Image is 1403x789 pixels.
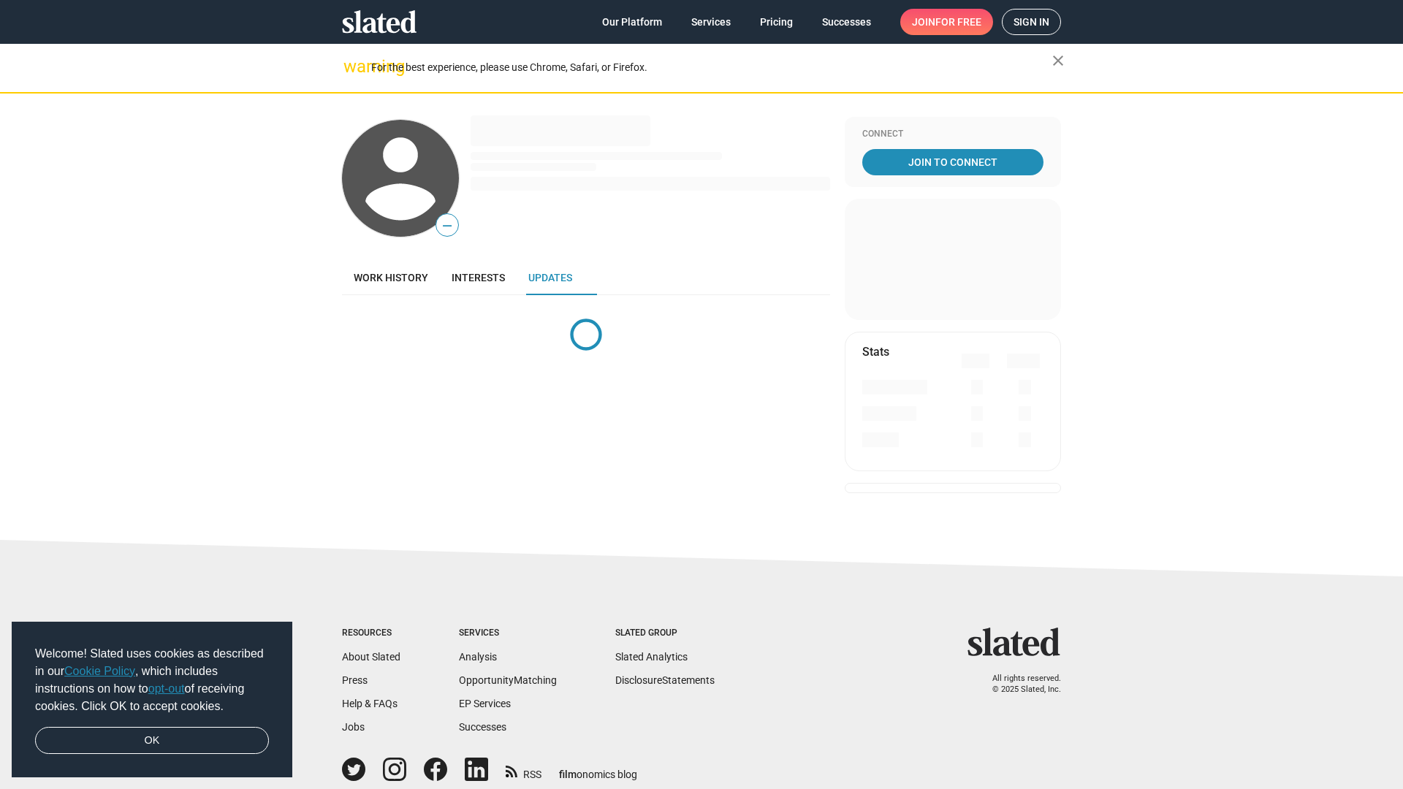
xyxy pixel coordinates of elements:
a: EP Services [459,698,511,709]
span: film [559,769,577,780]
a: Jobs [342,721,365,733]
span: Welcome! Slated uses cookies as described in our , which includes instructions on how to of recei... [35,645,269,715]
a: Updates [517,260,584,295]
span: Join [912,9,981,35]
a: Services [680,9,742,35]
a: Press [342,674,368,686]
a: Join To Connect [862,149,1043,175]
a: DisclosureStatements [615,674,715,686]
div: Services [459,628,557,639]
a: Joinfor free [900,9,993,35]
span: Successes [822,9,871,35]
mat-icon: warning [343,58,361,75]
div: Slated Group [615,628,715,639]
a: Help & FAQs [342,698,398,709]
a: Successes [810,9,883,35]
a: OpportunityMatching [459,674,557,686]
span: Services [691,9,731,35]
a: opt-out [148,682,185,695]
div: cookieconsent [12,622,292,778]
mat-icon: close [1049,52,1067,69]
span: Our Platform [602,9,662,35]
span: Interests [452,272,505,283]
span: Sign in [1014,9,1049,34]
span: Updates [528,272,572,283]
a: RSS [506,759,541,782]
a: Sign in [1002,9,1061,35]
span: — [436,216,458,235]
div: Connect [862,129,1043,140]
a: Work history [342,260,440,295]
a: Cookie Policy [64,665,135,677]
a: Pricing [748,9,805,35]
a: dismiss cookie message [35,727,269,755]
p: All rights reserved. © 2025 Slated, Inc. [977,674,1061,695]
span: Pricing [760,9,793,35]
span: for free [935,9,981,35]
a: Analysis [459,651,497,663]
span: Join To Connect [865,149,1041,175]
a: Our Platform [590,9,674,35]
div: For the best experience, please use Chrome, Safari, or Firefox. [371,58,1052,77]
a: Interests [440,260,517,295]
a: Slated Analytics [615,651,688,663]
div: Resources [342,628,400,639]
span: Work history [354,272,428,283]
a: About Slated [342,651,400,663]
mat-card-title: Stats [862,344,889,359]
a: Successes [459,721,506,733]
a: filmonomics blog [559,756,637,782]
